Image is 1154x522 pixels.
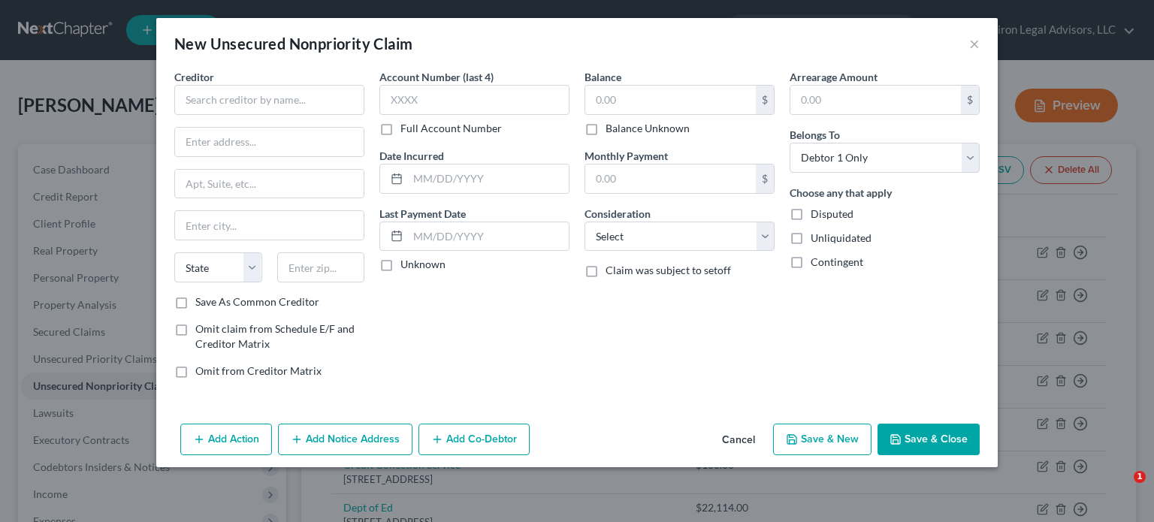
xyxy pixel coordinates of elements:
[790,86,961,114] input: 0.00
[174,33,412,54] div: New Unsecured Nonpriority Claim
[175,170,364,198] input: Apt, Suite, etc...
[278,424,412,455] button: Add Notice Address
[195,294,319,309] label: Save As Common Creditor
[878,424,980,455] button: Save & Close
[756,164,774,193] div: $
[756,86,774,114] div: $
[400,121,502,136] label: Full Account Number
[1134,471,1146,483] span: 1
[710,425,767,455] button: Cancel
[790,185,892,201] label: Choose any that apply
[408,164,569,193] input: MM/DD/YYYY
[811,255,863,268] span: Contingent
[180,424,272,455] button: Add Action
[606,264,731,276] span: Claim was subject to setoff
[1103,471,1139,507] iframe: Intercom live chat
[961,86,979,114] div: $
[174,85,364,115] input: Search creditor by name...
[585,86,756,114] input: 0.00
[195,364,322,377] span: Omit from Creditor Matrix
[379,69,494,85] label: Account Number (last 4)
[606,121,690,136] label: Balance Unknown
[175,128,364,156] input: Enter address...
[174,71,214,83] span: Creditor
[585,148,668,164] label: Monthly Payment
[969,35,980,53] button: ×
[585,206,651,222] label: Consideration
[379,85,569,115] input: XXXX
[379,206,466,222] label: Last Payment Date
[811,231,872,244] span: Unliquidated
[175,211,364,240] input: Enter city...
[408,222,569,251] input: MM/DD/YYYY
[195,322,355,350] span: Omit claim from Schedule E/F and Creditor Matrix
[379,148,444,164] label: Date Incurred
[400,257,446,272] label: Unknown
[418,424,530,455] button: Add Co-Debtor
[790,69,878,85] label: Arrearage Amount
[277,252,365,282] input: Enter zip...
[773,424,872,455] button: Save & New
[790,128,840,141] span: Belongs To
[585,69,621,85] label: Balance
[811,207,853,220] span: Disputed
[585,164,756,193] input: 0.00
